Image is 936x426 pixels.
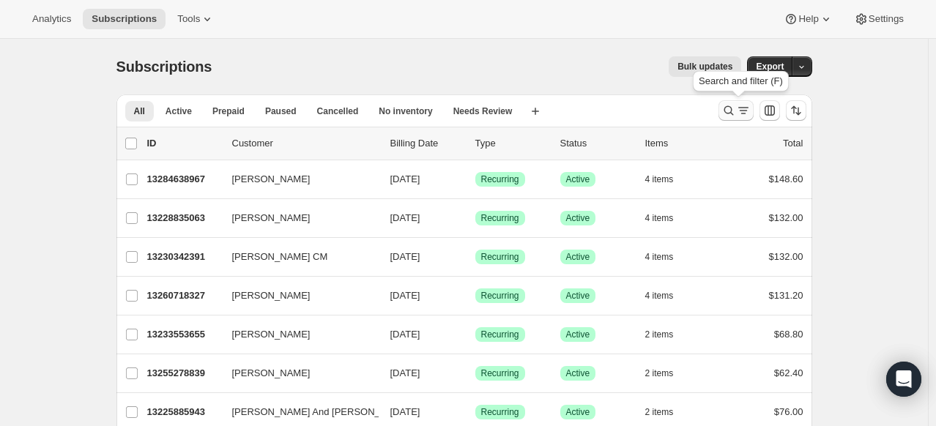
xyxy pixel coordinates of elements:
[645,247,690,267] button: 4 items
[645,329,674,340] span: 2 items
[481,251,519,263] span: Recurring
[769,212,803,223] span: $132.00
[756,61,784,72] span: Export
[147,172,220,187] p: 13284638967
[774,329,803,340] span: $68.80
[147,208,803,228] div: 13228835063[PERSON_NAME][DATE]SuccessRecurringSuccessActive4 items$132.00
[645,290,674,302] span: 4 items
[481,406,519,418] span: Recurring
[265,105,297,117] span: Paused
[212,105,245,117] span: Prepaid
[453,105,513,117] span: Needs Review
[223,206,370,230] button: [PERSON_NAME]
[390,406,420,417] span: [DATE]
[775,9,842,29] button: Help
[566,406,590,418] span: Active
[783,136,803,151] p: Total
[147,250,220,264] p: 13230342391
[147,247,803,267] div: 13230342391[PERSON_NAME] CM[DATE]SuccessRecurringSuccessActive4 items$132.00
[645,251,674,263] span: 4 items
[166,105,192,117] span: Active
[747,56,792,77] button: Export
[177,13,200,25] span: Tools
[390,329,420,340] span: [DATE]
[645,136,718,151] div: Items
[481,329,519,340] span: Recurring
[147,366,220,381] p: 13255278839
[168,9,223,29] button: Tools
[390,136,464,151] p: Billing Date
[524,101,547,122] button: Create new view
[147,327,220,342] p: 13233553655
[223,400,370,424] button: [PERSON_NAME] And [PERSON_NAME]
[223,168,370,191] button: [PERSON_NAME]
[566,290,590,302] span: Active
[769,251,803,262] span: $132.00
[786,100,806,121] button: Sort the results
[481,290,519,302] span: Recurring
[481,212,519,224] span: Recurring
[134,105,145,117] span: All
[390,290,420,301] span: [DATE]
[390,173,420,184] span: [DATE]
[645,173,674,185] span: 4 items
[566,212,590,224] span: Active
[769,290,803,301] span: $131.20
[645,324,690,345] button: 2 items
[223,323,370,346] button: [PERSON_NAME]
[845,9,913,29] button: Settings
[481,173,519,185] span: Recurring
[379,105,432,117] span: No inventory
[223,245,370,269] button: [PERSON_NAME] CM
[645,367,674,379] span: 2 items
[645,212,674,224] span: 4 items
[147,288,220,303] p: 13260718327
[566,367,590,379] span: Active
[869,13,904,25] span: Settings
[232,211,311,225] span: [PERSON_NAME]
[223,284,370,307] button: [PERSON_NAME]
[645,363,690,384] button: 2 items
[390,367,420,378] span: [DATE]
[645,402,690,422] button: 2 items
[390,251,420,262] span: [DATE]
[147,402,803,422] div: 13225885943[PERSON_NAME] And [PERSON_NAME][DATE]SuccessRecurringSuccessActive2 items$76.00
[798,13,818,25] span: Help
[92,13,157,25] span: Subscriptions
[886,362,921,397] div: Open Intercom Messenger
[566,251,590,263] span: Active
[147,169,803,190] div: 13284638967[PERSON_NAME][DATE]SuccessRecurringSuccessActive4 items$148.60
[232,172,311,187] span: [PERSON_NAME]
[317,105,359,117] span: Cancelled
[669,56,741,77] button: Bulk updates
[147,211,220,225] p: 13228835063
[223,362,370,385] button: [PERSON_NAME]
[116,59,212,75] span: Subscriptions
[32,13,71,25] span: Analytics
[232,327,311,342] span: [PERSON_NAME]
[147,136,220,151] p: ID
[769,173,803,184] span: $148.60
[147,285,803,306] div: 13260718327[PERSON_NAME][DATE]SuccessRecurringSuccessActive4 items$131.20
[232,136,379,151] p: Customer
[232,405,410,419] span: [PERSON_NAME] And [PERSON_NAME]
[147,136,803,151] div: IDCustomerBilling DateTypeStatusItemsTotal
[645,285,690,306] button: 4 items
[147,363,803,384] div: 13255278839[PERSON_NAME][DATE]SuccessRecurringSuccessActive2 items$62.40
[774,406,803,417] span: $76.00
[147,324,803,345] div: 13233553655[PERSON_NAME][DATE]SuccessRecurringSuccessActive2 items$68.80
[566,329,590,340] span: Active
[475,136,549,151] div: Type
[645,406,674,418] span: 2 items
[560,136,634,151] p: Status
[232,288,311,303] span: [PERSON_NAME]
[23,9,80,29] button: Analytics
[147,405,220,419] p: 13225885943
[645,169,690,190] button: 4 items
[232,366,311,381] span: [PERSON_NAME]
[232,250,328,264] span: [PERSON_NAME] CM
[481,367,519,379] span: Recurring
[774,367,803,378] span: $62.40
[83,9,166,29] button: Subscriptions
[677,61,732,72] span: Bulk updates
